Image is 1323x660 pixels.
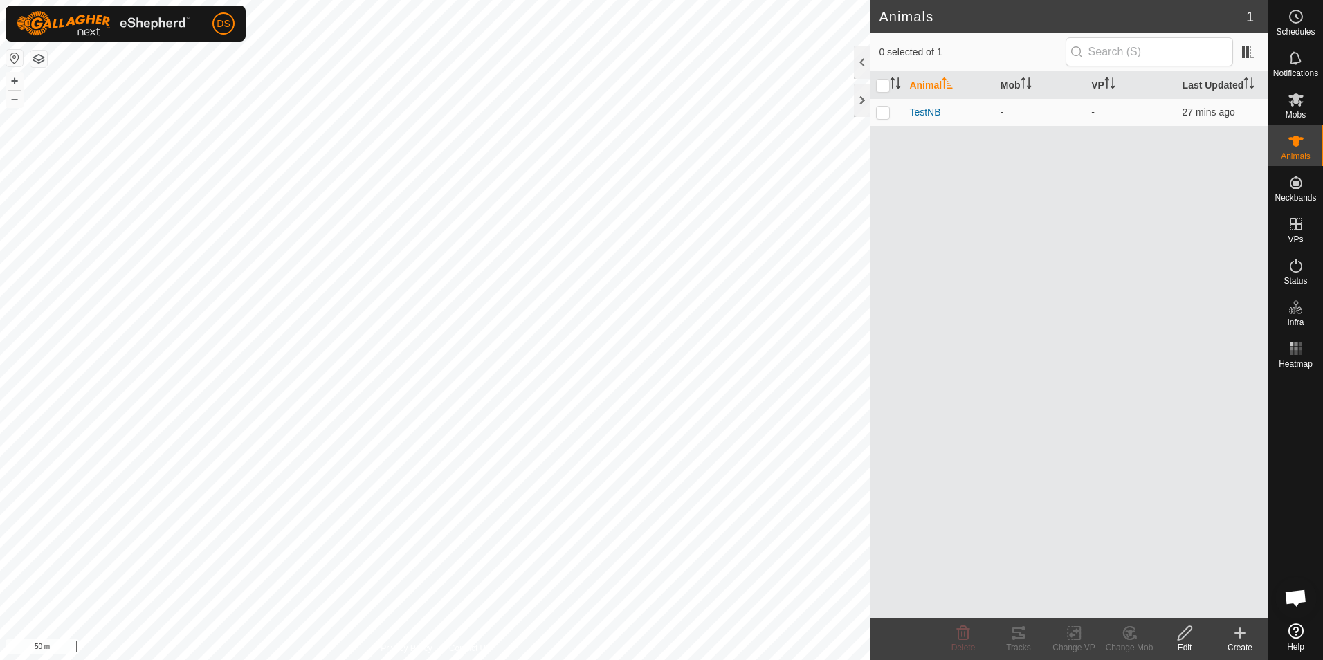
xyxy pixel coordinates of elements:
button: – [6,91,23,107]
button: Reset Map [6,50,23,66]
a: Help [1268,618,1323,657]
th: Mob [995,72,1086,99]
span: Help [1287,643,1304,651]
p-sorticon: Activate to sort [890,80,901,91]
div: Open chat [1275,577,1317,618]
img: Gallagher Logo [17,11,190,36]
a: Contact Us [449,642,490,654]
app-display-virtual-paddock-transition: - [1091,107,1095,118]
button: Map Layers [30,51,47,67]
th: Last Updated [1177,72,1268,99]
div: Change Mob [1102,641,1157,654]
div: Change VP [1046,641,1102,654]
button: + [6,73,23,89]
div: Create [1212,641,1268,654]
span: Animals [1281,152,1311,161]
span: 0 selected of 1 [879,45,1065,59]
div: Edit [1157,641,1212,654]
p-sorticon: Activate to sort [1104,80,1115,91]
span: Schedules [1276,28,1315,36]
span: Mobs [1286,111,1306,119]
div: - [1001,105,1080,120]
span: 12 Oct 2025, 8:14 pm [1183,107,1235,118]
th: VP [1086,72,1176,99]
span: Neckbands [1275,194,1316,202]
p-sorticon: Activate to sort [942,80,953,91]
span: DS [217,17,230,31]
span: Status [1284,277,1307,285]
span: 1 [1246,6,1254,27]
span: Delete [951,643,976,652]
h2: Animals [879,8,1246,25]
input: Search (S) [1066,37,1233,66]
span: Infra [1287,318,1304,327]
p-sorticon: Activate to sort [1243,80,1254,91]
span: TestNB [909,105,940,120]
p-sorticon: Activate to sort [1021,80,1032,91]
th: Animal [904,72,994,99]
span: Heatmap [1279,360,1313,368]
span: VPs [1288,235,1303,244]
a: Privacy Policy [381,642,432,654]
span: Notifications [1273,69,1318,77]
div: Tracks [991,641,1046,654]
